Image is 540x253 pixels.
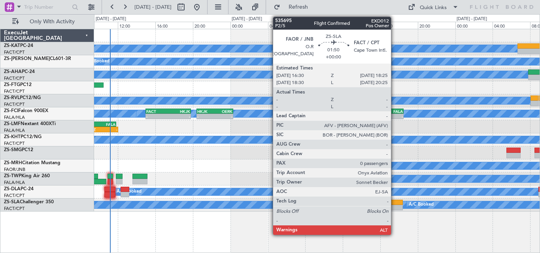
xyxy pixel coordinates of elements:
[4,114,25,120] a: FALA/HLA
[332,109,367,114] div: OERK
[4,56,71,61] a: ZS-[PERSON_NAME]CL601-3R
[368,114,403,119] div: -
[4,43,20,48] span: ZS-KAT
[4,135,21,139] span: ZS-KHT
[4,127,25,133] a: FALA/HLA
[409,199,434,211] div: A/C Booked
[4,180,25,186] a: FALA/HLA
[9,15,86,28] button: Only With Activity
[305,22,343,29] div: 08:00
[146,114,168,119] div: -
[4,187,34,191] a: ZS-DLAPC-24
[146,109,168,114] div: FACT
[4,109,48,113] a: ZS-FCIFalcon 900EX
[117,186,142,198] div: A/C Booked
[197,114,215,119] div: -
[4,200,20,204] span: ZS-SLA
[4,96,41,100] a: ZS-RVLPC12/NG
[4,122,56,126] a: ZS-LMFNextant 400XTi
[330,160,355,172] div: A/C Booked
[4,161,60,165] a: ZS-MRHCitation Mustang
[282,4,315,10] span: Refresh
[4,135,42,139] a: ZS-KHTPC12/NG
[268,22,306,29] div: 04:00
[21,19,83,24] span: Only With Activity
[4,69,35,74] a: ZS-AHAPC-24
[4,109,18,113] span: ZS-FCI
[420,4,447,12] div: Quick Links
[118,22,155,29] div: 12:00
[404,1,463,13] button: Quick Links
[270,1,317,13] button: Refresh
[85,56,110,67] div: A/C Booked
[4,43,33,48] a: ZS-KATPC-24
[134,4,172,11] span: [DATE] - [DATE]
[4,174,50,178] a: ZS-TWPKing Air 260
[230,22,268,29] div: 00:00
[197,109,215,114] div: HKJK
[4,141,25,146] a: FACT/CPT
[99,127,117,132] div: -
[380,22,418,29] div: 16:00
[168,109,191,114] div: HKJK
[4,88,25,94] a: FACT/CPT
[4,200,54,204] a: ZS-SLAChallenger 350
[96,16,126,22] div: [DATE] - [DATE]
[215,109,232,114] div: OERK
[4,148,22,152] span: ZS-SMG
[4,56,50,61] span: ZS-[PERSON_NAME]
[4,161,22,165] span: ZS-MRH
[368,109,403,114] div: FALA
[4,101,25,107] a: FACT/CPT
[4,187,21,191] span: ZS-DLA
[307,173,340,185] div: A/C Unavailable
[4,49,25,55] a: FACT/CPT
[4,174,21,178] span: ZS-TWP
[455,22,493,29] div: 00:00
[4,167,25,172] a: FAOR/JNB
[215,114,232,119] div: -
[80,22,118,29] div: 08:00
[418,22,455,29] div: 20:00
[4,75,25,81] a: FACT/CPT
[24,1,70,13] input: Trip Number
[4,96,20,100] span: ZS-RVL
[232,16,262,22] div: [DATE] - [DATE]
[4,193,25,199] a: FACT/CPT
[4,122,21,126] span: ZS-LMF
[168,114,191,119] div: -
[155,22,193,29] div: 16:00
[97,122,115,127] div: FALA
[4,82,20,87] span: ZS-FTG
[4,206,25,212] a: FACT/CPT
[343,22,380,29] div: 12:00
[4,148,33,152] a: ZS-SMGPC12
[332,114,367,119] div: -
[493,22,530,29] div: 04:00
[457,16,487,22] div: [DATE] - [DATE]
[4,69,22,74] span: ZS-AHA
[193,22,230,29] div: 20:00
[4,82,32,87] a: ZS-FTGPC12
